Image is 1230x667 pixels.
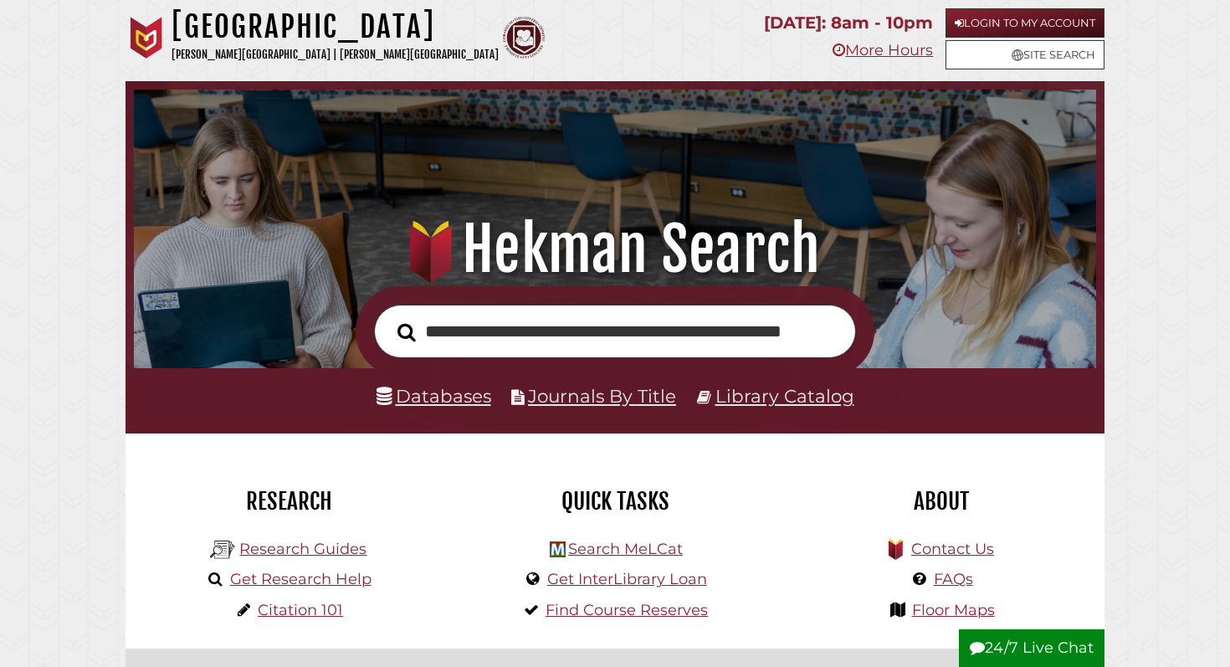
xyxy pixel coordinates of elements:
img: Hekman Library Logo [550,541,566,557]
a: Get Research Help [230,570,372,588]
p: [DATE]: 8am - 10pm [764,8,933,38]
h2: Quick Tasks [464,487,766,516]
a: Journals By Title [528,385,676,407]
a: Find Course Reserves [546,601,708,619]
h1: [GEOGRAPHIC_DATA] [172,8,499,45]
a: Search MeLCat [568,540,683,558]
a: Library Catalog [715,385,854,407]
a: Site Search [946,40,1104,69]
a: Login to My Account [946,8,1104,38]
button: Search [389,318,424,346]
img: Calvin University [126,17,167,59]
a: FAQs [934,570,973,588]
a: Contact Us [911,540,994,558]
h2: Research [138,487,439,516]
a: Get InterLibrary Loan [547,570,707,588]
a: Citation 101 [258,601,343,619]
p: [PERSON_NAME][GEOGRAPHIC_DATA] | [PERSON_NAME][GEOGRAPHIC_DATA] [172,45,499,64]
a: More Hours [833,41,933,59]
h1: Hekman Search [152,213,1078,286]
a: Floor Maps [912,601,995,619]
img: Hekman Library Logo [210,537,235,562]
a: Research Guides [239,540,366,558]
a: Databases [377,385,491,407]
i: Search [397,322,416,342]
h2: About [791,487,1092,516]
img: Calvin Theological Seminary [503,17,545,59]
